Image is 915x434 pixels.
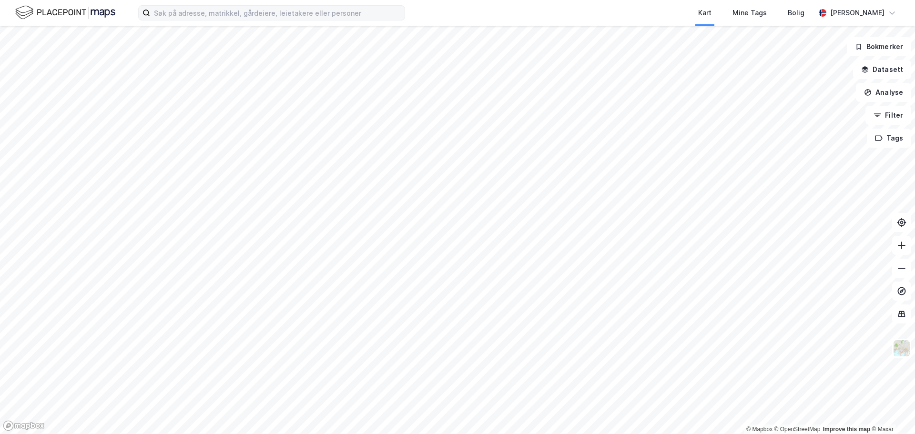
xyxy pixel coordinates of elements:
button: Analyse [856,83,911,102]
button: Datasett [853,60,911,79]
div: Mine Tags [732,7,767,19]
img: logo.f888ab2527a4732fd821a326f86c7f29.svg [15,4,115,21]
input: Søk på adresse, matrikkel, gårdeiere, leietakere eller personer [150,6,405,20]
div: Bolig [788,7,804,19]
a: Mapbox homepage [3,420,45,431]
iframe: Chat Widget [867,388,915,434]
img: Z [893,339,911,357]
button: Bokmerker [847,37,911,56]
button: Tags [867,129,911,148]
div: Kontrollprogram for chat [867,388,915,434]
div: [PERSON_NAME] [830,7,884,19]
div: Kart [698,7,712,19]
button: Filter [865,106,911,125]
a: OpenStreetMap [774,426,821,433]
a: Mapbox [746,426,773,433]
a: Improve this map [823,426,870,433]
